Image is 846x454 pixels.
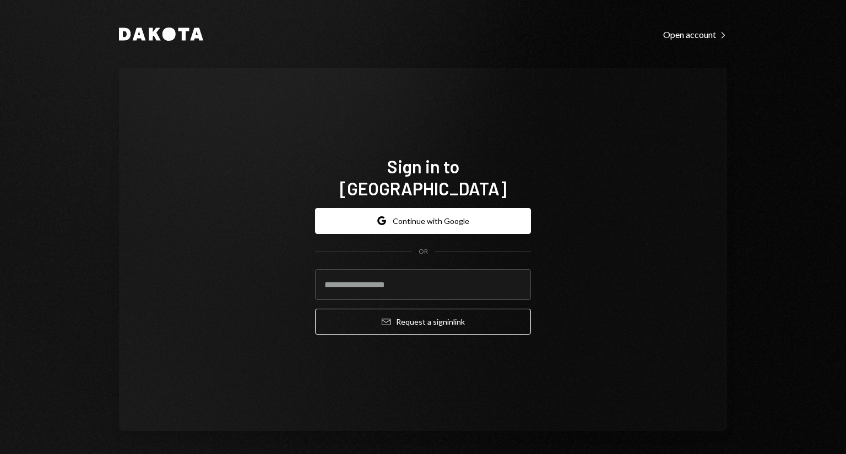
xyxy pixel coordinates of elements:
div: OR [419,247,428,256]
button: Continue with Google [315,208,531,234]
div: Open account [663,29,727,40]
a: Open account [663,28,727,40]
h1: Sign in to [GEOGRAPHIC_DATA] [315,155,531,199]
button: Request a signinlink [315,309,531,335]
